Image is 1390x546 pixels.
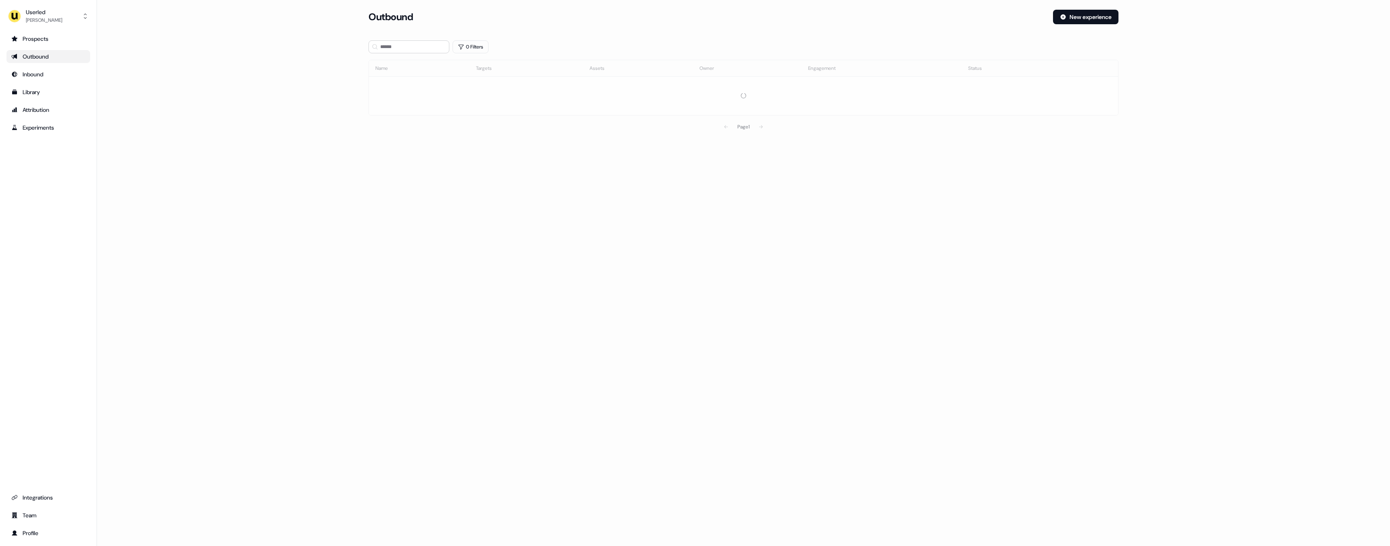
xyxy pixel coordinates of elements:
[6,491,90,504] a: Go to integrations
[6,509,90,522] a: Go to team
[26,8,62,16] div: Userled
[6,86,90,99] a: Go to templates
[11,106,85,114] div: Attribution
[6,32,90,45] a: Go to prospects
[26,16,62,24] div: [PERSON_NAME]
[6,68,90,81] a: Go to Inbound
[369,11,413,23] h3: Outbound
[11,35,85,43] div: Prospects
[11,70,85,78] div: Inbound
[11,493,85,502] div: Integrations
[11,52,85,61] div: Outbound
[6,103,90,116] a: Go to attribution
[453,40,489,53] button: 0 Filters
[6,527,90,540] a: Go to profile
[11,529,85,537] div: Profile
[11,88,85,96] div: Library
[6,50,90,63] a: Go to outbound experience
[6,121,90,134] a: Go to experiments
[11,124,85,132] div: Experiments
[11,511,85,519] div: Team
[1053,10,1118,24] button: New experience
[6,6,90,26] button: Userled[PERSON_NAME]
